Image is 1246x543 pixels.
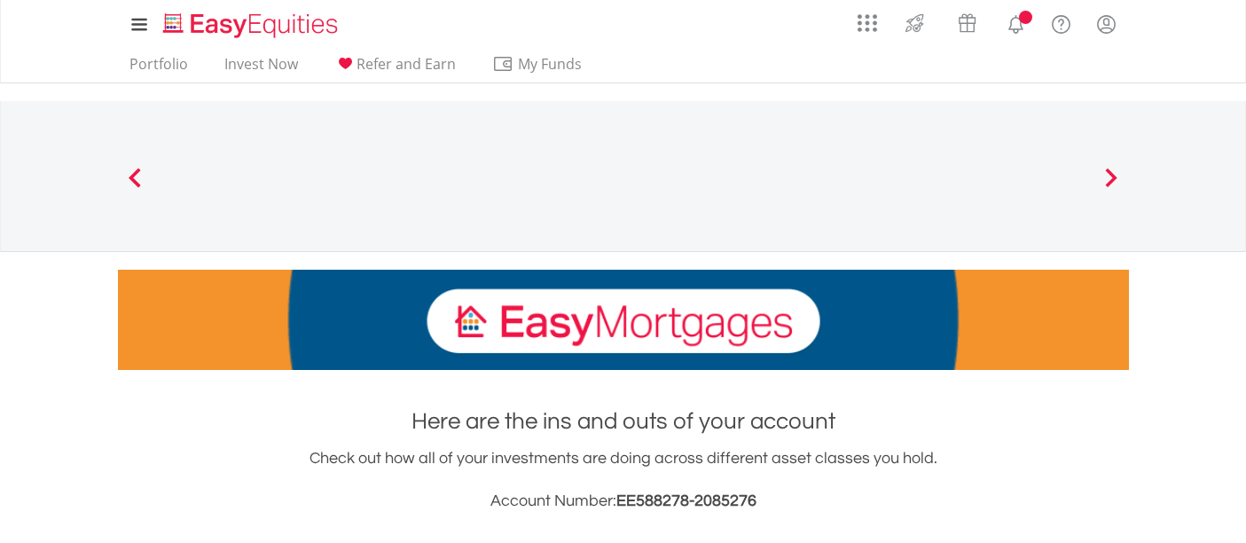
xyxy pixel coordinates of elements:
[160,11,345,40] img: EasyEquities_Logo.png
[846,4,889,33] a: AppsGrid
[118,405,1129,437] h1: Here are the ins and outs of your account
[217,55,305,83] a: Invest Now
[941,4,993,37] a: Vouchers
[952,9,982,37] img: vouchers-v2.svg
[118,446,1129,514] div: Check out how all of your investments are doing across different asset classes you hold.
[327,55,463,83] a: Refer and Earn
[122,55,195,83] a: Portfolio
[357,54,456,74] span: Refer and Earn
[118,270,1129,370] img: EasyMortage Promotion Banner
[858,13,877,33] img: grid-menu-icon.svg
[1084,4,1129,43] a: My Profile
[156,4,345,40] a: Home page
[492,52,608,75] span: My Funds
[1038,4,1084,40] a: FAQ's and Support
[118,489,1129,514] h3: Account Number:
[993,4,1038,40] a: Notifications
[616,492,756,509] span: EE588278-2085276
[900,9,929,37] img: thrive-v2.svg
